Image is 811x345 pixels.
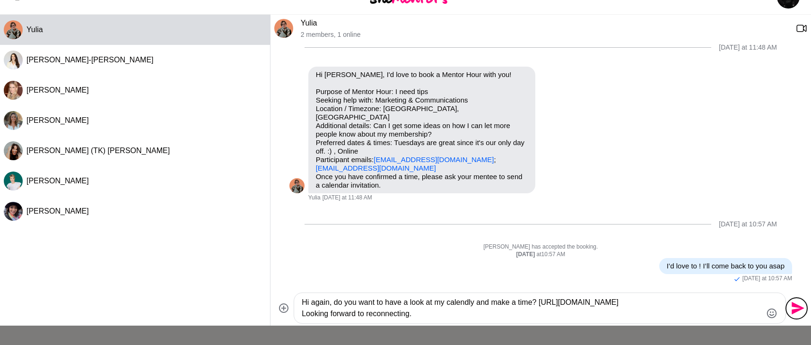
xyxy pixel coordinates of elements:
div: [DATE] at 10:57 AM [719,220,777,228]
img: T [4,141,23,160]
img: A [4,111,23,130]
time: 2025-10-06T00:48:46.540Z [323,194,372,202]
span: Yulia [308,194,321,202]
p: 2 members , 1 online [301,31,788,39]
time: 2025-10-06T23:57:33.768Z [742,275,792,283]
img: Y [289,178,305,193]
span: [PERSON_NAME]-[PERSON_NAME] [26,56,154,64]
button: Send [786,298,807,319]
div: Janelle Kee-Sue [4,51,23,69]
p: Purpose of Mentor Hour: I need tips Seeking help with: Marketing & Communications Location / Time... [316,87,528,172]
span: [PERSON_NAME] [26,86,89,94]
a: [EMAIL_ADDRESS][DOMAIN_NAME] [374,155,494,164]
div: Taliah-Kate (TK) Byron [4,141,23,160]
p: [PERSON_NAME] has accepted the booking. [289,243,792,251]
span: [PERSON_NAME] [26,177,89,185]
img: P [4,81,23,100]
div: Alicia Visser [4,111,23,130]
span: [PERSON_NAME] (TK) [PERSON_NAME] [26,147,170,155]
img: Y [274,19,293,38]
a: [EMAIL_ADDRESS][DOMAIN_NAME] [316,164,436,172]
p: Hi [PERSON_NAME], I'd love to book a Mentor Hour with you! [316,70,528,79]
span: Yulia [26,26,43,34]
img: S [4,172,23,190]
div: Sinja Hallam [4,172,23,190]
div: Yulia [274,19,293,38]
div: [DATE] at 11:48 AM [719,43,777,52]
strong: [DATE] [516,251,536,258]
img: Y [4,20,23,39]
a: Yulia [301,19,317,27]
p: Once you have confirmed a time, please ask your mentee to send a calendar invitation. [316,172,528,190]
img: R [4,202,23,221]
div: at 10:57 AM [289,251,792,259]
div: Yulia [289,178,305,193]
div: Philippa Sutherland [4,81,23,100]
div: Yulia [4,20,23,39]
img: J [4,51,23,69]
span: [PERSON_NAME] [26,207,89,215]
span: [PERSON_NAME] [26,116,89,124]
p: I’d love to ! I’ll come back to you asap [667,262,785,270]
textarea: Type your message [302,297,762,319]
div: Radhika Pabari [4,202,23,221]
button: Emoji picker [766,308,777,319]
